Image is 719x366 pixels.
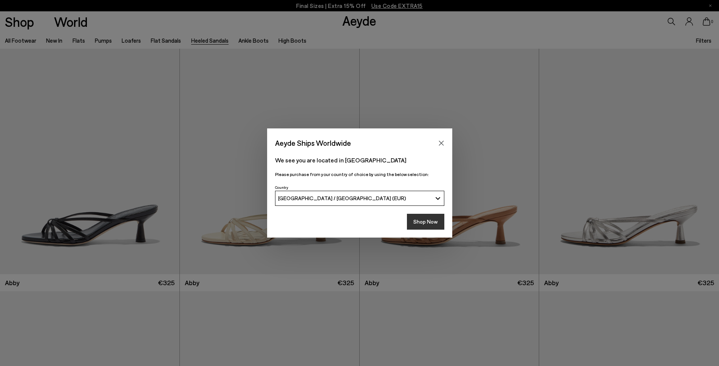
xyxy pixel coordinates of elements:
[275,156,444,165] p: We see you are located in [GEOGRAPHIC_DATA]
[407,214,444,230] button: Shop Now
[436,137,447,149] button: Close
[275,185,288,190] span: Country
[278,195,406,201] span: [GEOGRAPHIC_DATA] / [GEOGRAPHIC_DATA] (EUR)
[275,136,351,150] span: Aeyde Ships Worldwide
[275,171,444,178] p: Please purchase from your country of choice by using the below selection:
